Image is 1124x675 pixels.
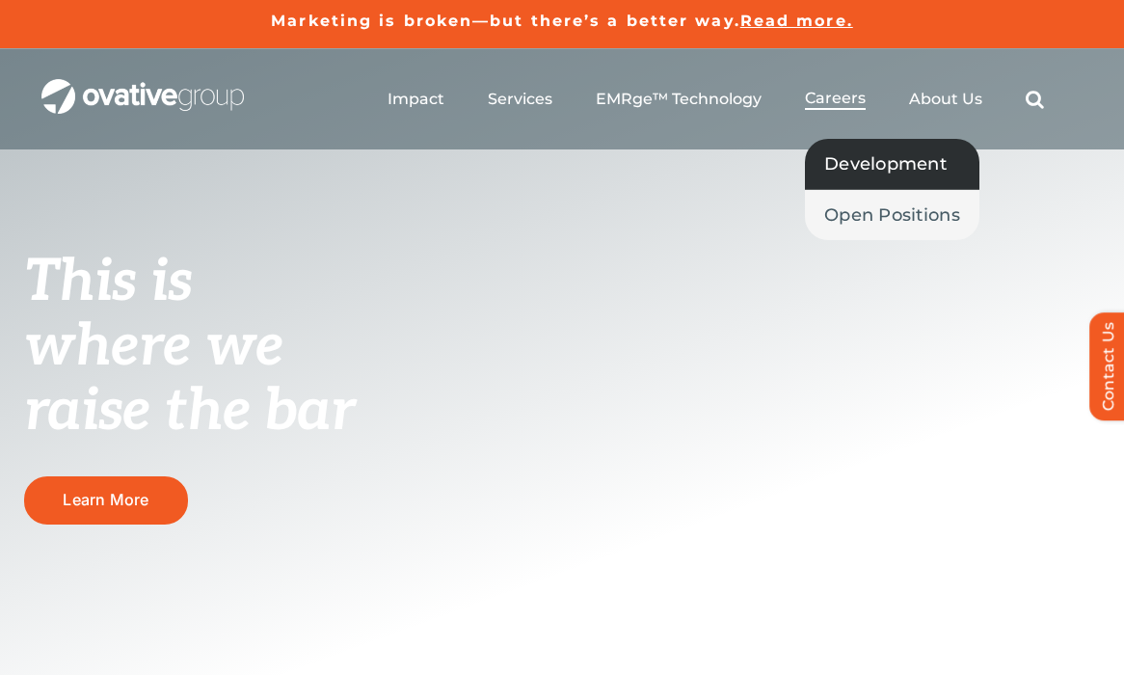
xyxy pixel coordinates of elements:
[909,90,982,109] a: About Us
[805,89,866,110] a: Careers
[824,150,947,177] span: Development
[63,491,148,509] span: Learn More
[24,248,192,317] span: This is
[805,190,979,240] a: Open Positions
[805,89,866,108] span: Careers
[271,12,740,30] a: Marketing is broken—but there’s a better way.
[41,77,244,95] a: OG_Full_horizontal_WHT
[24,476,188,524] a: Learn More
[596,90,762,109] a: EMRge™ Technology
[1026,90,1044,109] a: Search
[24,312,355,446] span: where we raise the bar
[388,68,1044,130] nav: Menu
[824,202,960,229] span: Open Positions
[488,90,552,109] a: Services
[740,12,853,30] a: Read more.
[388,90,444,109] a: Impact
[805,139,979,189] a: Development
